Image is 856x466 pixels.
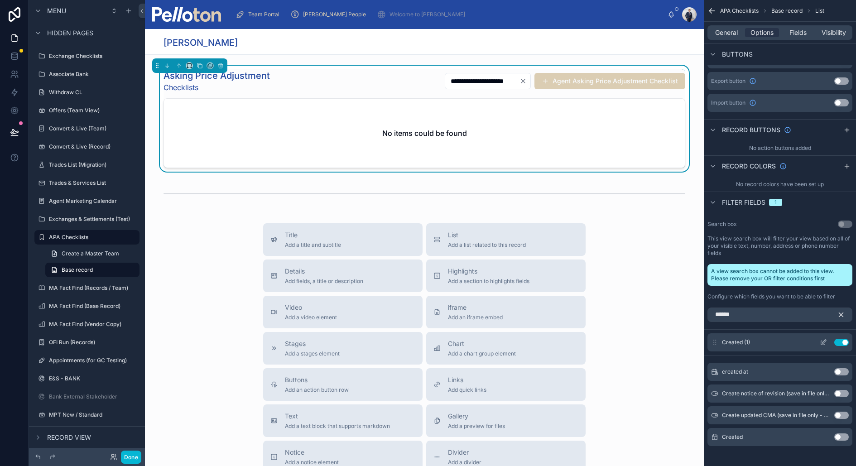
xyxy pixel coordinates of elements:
[448,303,503,312] span: iframe
[722,198,765,207] span: Filter fields
[722,390,831,397] span: Create notice of revision (save in file only - do not send)
[704,177,856,192] div: No record colors have been set up
[519,77,530,85] button: Clear
[720,7,759,14] span: APA Checklists
[49,53,138,60] label: Exchange Checklists
[722,125,780,135] span: Record buttons
[722,368,748,375] span: created at
[789,28,807,37] span: Fields
[285,231,341,240] span: Title
[722,50,753,59] span: Buttons
[704,141,856,155] div: No action buttons added
[448,423,505,430] span: Add a preview for files
[34,281,139,295] a: MA Fact Find (Records / Team)
[228,5,668,24] div: scrollable content
[49,143,138,150] label: Convert & Live (Record)
[426,368,586,401] button: LinksAdd quick links
[34,230,139,245] a: APA Checklists
[288,6,372,23] a: [PERSON_NAME] People
[285,375,349,384] span: Buttons
[285,267,363,276] span: Details
[164,69,270,82] h1: Asking Price Adjustment
[390,11,465,18] span: Welcome to [PERSON_NAME]
[49,89,138,96] label: Withdraw CL
[34,194,139,208] a: Agent Marketing Calendar
[448,231,526,240] span: List
[285,412,390,421] span: Text
[285,350,340,357] span: Add a stages element
[49,411,138,418] label: MPT New / Standard
[49,107,138,114] label: Offers (Team View)
[285,459,339,466] span: Add a notice element
[49,339,138,346] label: OFI Run (Records)
[448,375,486,384] span: Links
[750,28,774,37] span: Options
[426,223,586,256] button: ListAdd a list related to this record
[34,176,139,190] a: Trades & Services List
[34,389,139,404] a: Bank External Stakeholder
[722,412,831,419] span: Create updated CMA (save in file only - do not send)
[707,221,737,228] label: Search box
[45,263,139,277] a: Base record
[47,6,66,15] span: Menu
[34,103,139,118] a: Offers (Team View)
[426,259,586,292] button: HighlightsAdd a section to highlights fields
[722,433,743,441] span: Created
[285,314,337,321] span: Add a video element
[263,223,423,256] button: TitleAdd a title and subtitle
[285,423,390,430] span: Add a text block that supports markdown
[34,67,139,82] a: Associate Bank
[49,234,134,241] label: APA Checklists
[49,357,138,364] label: Appointments (for GC Testing)
[448,339,516,348] span: Chart
[711,77,745,85] span: Export button
[49,303,138,310] label: MA Fact Find (Base Record)
[49,393,138,400] label: Bank External Stakeholder
[34,317,139,331] a: MA Fact Find (Vendor Copy)
[448,278,529,285] span: Add a section to highlights fields
[34,212,139,226] a: Exchanges & Settlements (Test)
[448,448,481,457] span: Divider
[49,321,138,328] label: MA Fact Find (Vendor Copy)
[34,85,139,100] a: Withdraw CL
[722,339,750,346] span: Created (1)
[303,11,366,18] span: [PERSON_NAME] People
[49,197,138,205] label: Agent Marketing Calendar
[34,353,139,368] a: Appointments (for GC Testing)
[285,303,337,312] span: Video
[285,278,363,285] span: Add fields, a title or description
[152,7,221,22] img: App logo
[426,296,586,328] button: iframeAdd an iframe embed
[707,264,852,286] div: A view search box cannot be added to this view. Please remove your OR filter conditions first
[285,241,341,249] span: Add a title and subtitle
[34,121,139,136] a: Convert & Live (Team)
[49,284,138,292] label: MA Fact Find (Records / Team)
[263,332,423,365] button: StagesAdd a stages element
[49,375,138,382] label: E&S - BANK
[47,29,93,38] span: Hidden pages
[285,339,340,348] span: Stages
[62,266,93,274] span: Base record
[448,412,505,421] span: Gallery
[47,433,91,442] span: Record view
[263,368,423,401] button: ButtonsAdd an action button row
[233,6,286,23] a: Team Portal
[34,335,139,350] a: OFI Run (Records)
[774,199,777,206] div: 1
[285,448,339,457] span: Notice
[263,404,423,437] button: TextAdd a text block that supports markdown
[382,128,467,139] h2: No items could be found
[722,162,776,171] span: Record colors
[707,293,835,300] label: Configure which fields you want to be able to filter
[164,36,238,49] h1: [PERSON_NAME]
[164,82,270,93] span: Checklists
[707,235,852,257] label: This view search box will filter your view based on all of your visible text, number, address or ...
[62,250,119,257] span: Create a Master Team
[426,404,586,437] button: GalleryAdd a preview for files
[34,299,139,313] a: MA Fact Find (Base Record)
[34,158,139,172] a: Trades List (Migration)
[49,125,138,132] label: Convert & Live (Team)
[815,7,824,14] span: List
[822,28,846,37] span: Visibility
[448,267,529,276] span: Highlights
